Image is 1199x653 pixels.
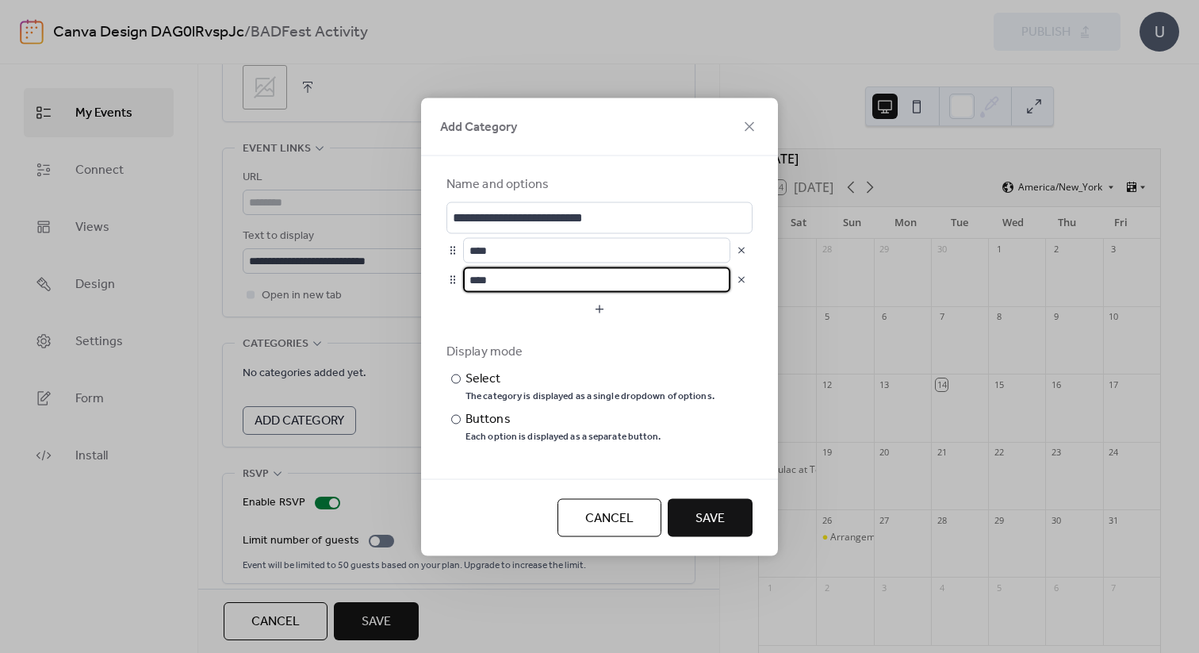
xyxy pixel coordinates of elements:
[668,498,753,536] button: Save
[465,430,661,443] div: Each option is displayed as a separate button.
[440,117,517,136] span: Add Category
[446,342,749,361] div: Display mode
[465,390,714,402] div: The category is displayed as a single dropdown of options.
[465,409,658,428] div: Buttons
[695,509,725,528] span: Save
[446,175,749,194] div: Name and options
[557,498,661,536] button: Cancel
[465,369,711,388] div: Select
[585,509,634,528] span: Cancel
